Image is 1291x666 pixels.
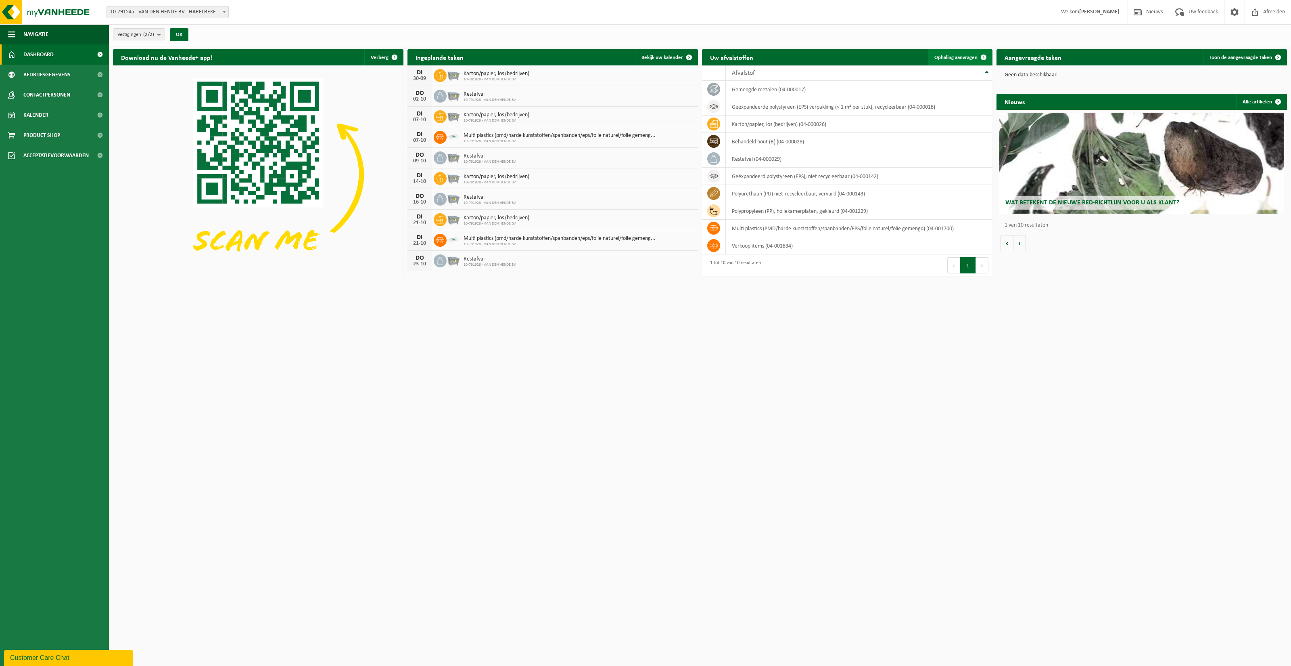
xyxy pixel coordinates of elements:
td: multi plastics (PMD/harde kunststoffen/spanbanden/EPS/folie naturel/folie gemengd) (04-001700) [726,220,992,237]
img: Download de VHEPlus App [113,65,403,284]
img: WB-2500-GAL-GY-01 [447,212,460,226]
span: Bekijk uw kalender [641,55,683,60]
a: Toon de aangevraagde taken [1203,49,1286,65]
img: WB-2500-GAL-GY-01 [447,171,460,185]
span: Multi plastics (pmd/harde kunststoffen/spanbanden/eps/folie naturel/folie gemeng... [464,132,656,139]
div: 14-10 [412,179,428,185]
p: 1 van 10 resultaten [1005,223,1283,228]
a: Bekijk uw kalender [635,49,697,65]
div: DI [412,131,428,138]
button: Verberg [364,49,403,65]
span: 10-791928 - VAN DEN HENDE BV [464,139,656,144]
div: DI [412,111,428,117]
img: WB-2500-GAL-GY-01 [447,191,460,205]
div: DI [412,69,428,76]
span: Afvalstof [732,70,755,76]
h2: Ingeplande taken [407,49,472,65]
td: verkoop items (04-001834) [726,237,992,254]
div: 09-10 [412,158,428,164]
span: Toon de aangevraagde taken [1210,55,1272,60]
div: DI [412,172,428,179]
div: 1 tot 10 van 10 resultaten [706,256,761,274]
span: Verberg [371,55,389,60]
div: 16-10 [412,200,428,205]
a: Ophaling aanvragen [928,49,992,65]
div: DO [412,152,428,158]
span: 10-791928 - VAN DEN HENDE BV [464,221,529,226]
span: Product Shop [23,125,60,145]
span: Restafval [464,194,516,201]
h2: Nieuws [996,94,1033,109]
td: polyurethaan (PU) niet-recycleerbaar, vervuild (04-000143) [726,185,992,202]
span: Restafval [464,153,516,160]
span: 10-791545 - VAN DEN HENDE BV - HARELBEKE [107,6,228,18]
span: Restafval [464,91,516,98]
span: 10-791928 - VAN DEN HENDE BV [464,242,656,247]
img: WB-2500-GAL-GY-01 [447,68,460,82]
span: Dashboard [23,44,54,65]
span: 10-791928 - VAN DEN HENDE BV [464,180,529,185]
button: Previous [947,257,960,273]
span: 10-791928 - VAN DEN HENDE BV [464,263,516,267]
span: Contactpersonen [23,85,70,105]
span: Karton/papier, los (bedrijven) [464,112,529,118]
img: WB-2500-GAL-GY-01 [447,109,460,123]
span: Restafval [464,256,516,263]
iframe: chat widget [4,648,135,666]
div: 21-10 [412,220,428,226]
td: polypropyleen (PP), hollekamerplaten, gekleurd (04-001229) [726,202,992,220]
img: WB-2500-GAL-GY-01 [447,253,460,267]
span: Wat betekent de nieuwe RED-richtlijn voor u als klant? [1005,200,1179,206]
div: DO [412,255,428,261]
button: Next [976,257,988,273]
button: Volgende [1013,235,1026,251]
span: Ophaling aanvragen [934,55,978,60]
span: Multi plastics (pmd/harde kunststoffen/spanbanden/eps/folie naturel/folie gemeng... [464,235,656,242]
img: WB-2500-GAL-GY-01 [447,88,460,102]
h2: Download nu de Vanheede+ app! [113,49,221,65]
button: Vestigingen(2/2) [113,28,165,40]
strong: [PERSON_NAME] [1079,9,1120,15]
div: 07-10 [412,138,428,143]
h2: Aangevraagde taken [996,49,1070,65]
div: 23-10 [412,261,428,267]
span: 10-791545 - VAN DEN HENDE BV - HARELBEKE [107,6,229,18]
span: Bedrijfsgegevens [23,65,71,85]
button: OK [170,28,188,41]
span: Karton/papier, los (bedrijven) [464,71,529,77]
img: LP-SK-00500-LPE-16 [447,233,460,246]
span: Karton/papier, los (bedrijven) [464,174,529,180]
img: WB-2500-GAL-GY-01 [447,150,460,164]
td: karton/papier, los (bedrijven) (04-000026) [726,116,992,133]
span: 10-791928 - VAN DEN HENDE BV [464,201,516,206]
td: geëxpandeerd polystyreen (EPS), niet recycleerbaar (04-000142) [726,168,992,185]
span: 10-791928 - VAN DEN HENDE BV [464,118,529,123]
a: Alle artikelen [1236,94,1286,110]
div: DI [412,214,428,220]
img: LP-SK-00500-LPE-16 [447,130,460,143]
div: 02-10 [412,97,428,102]
td: behandeld hout (B) (04-000028) [726,133,992,150]
div: DO [412,90,428,97]
p: Geen data beschikbaar. [1005,72,1279,78]
div: 21-10 [412,241,428,246]
span: Vestigingen [117,29,154,41]
span: 10-791928 - VAN DEN HENDE BV [464,98,516,103]
span: Acceptatievoorwaarden [23,145,89,166]
button: Vorige [1001,235,1013,251]
div: 07-10 [412,117,428,123]
div: DI [412,234,428,241]
div: DO [412,193,428,200]
span: Kalender [23,105,48,125]
td: restafval (04-000029) [726,150,992,168]
count: (2/2) [143,32,154,37]
span: 10-791928 - VAN DEN HENDE BV [464,77,529,82]
span: Karton/papier, los (bedrijven) [464,215,529,221]
a: Wat betekent de nieuwe RED-richtlijn voor u als klant? [999,113,1284,214]
td: geëxpandeerde polystyreen (EPS) verpakking (< 1 m² per stuk), recycleerbaar (04-000018) [726,98,992,116]
span: Navigatie [23,24,48,44]
button: 1 [960,257,976,273]
h2: Uw afvalstoffen [702,49,761,65]
span: 10-791928 - VAN DEN HENDE BV [464,160,516,164]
